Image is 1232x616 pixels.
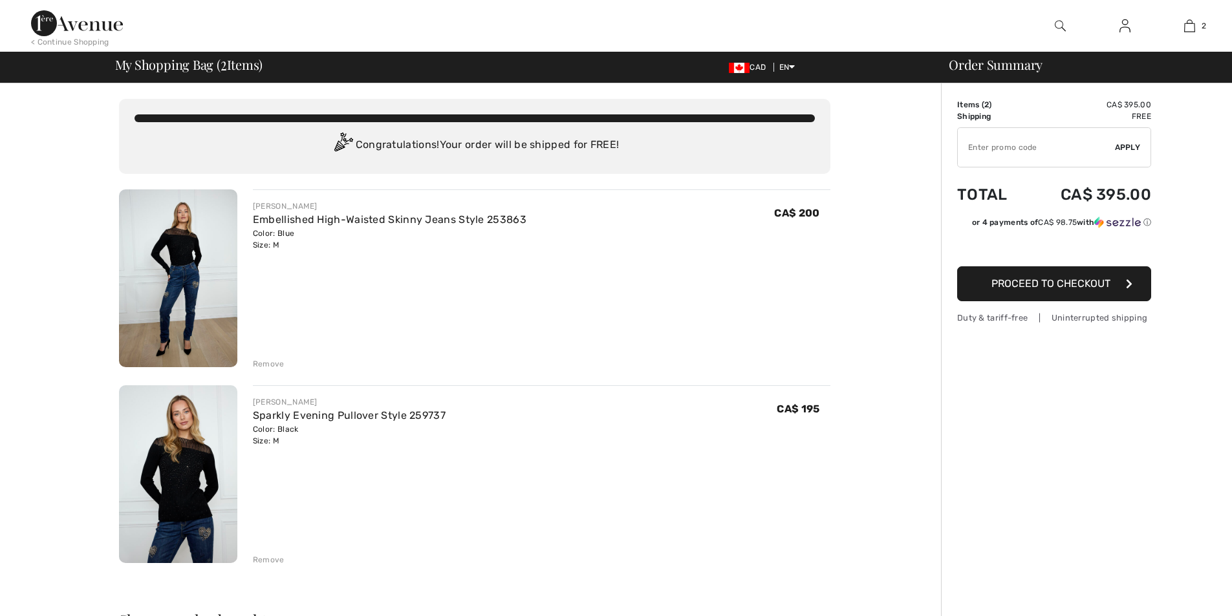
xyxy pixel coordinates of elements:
[957,217,1151,233] div: or 4 payments ofCA$ 98.75withSezzle Click to learn more about Sezzle
[957,312,1151,324] div: Duty & tariff-free | Uninterrupted shipping
[957,173,1026,217] td: Total
[1026,99,1151,111] td: CA$ 395.00
[957,99,1026,111] td: Items ( )
[777,403,819,415] span: CA$ 195
[119,189,237,367] img: Embellished High-Waisted Skinny Jeans Style 253863
[984,100,989,109] span: 2
[253,409,446,421] a: Sparkly Evening Pullover Style 259737
[253,396,446,408] div: [PERSON_NAME]
[253,200,526,212] div: [PERSON_NAME]
[1026,111,1151,122] td: Free
[958,128,1115,167] input: Promo code
[991,277,1110,290] span: Proceed to Checkout
[1184,18,1195,34] img: My Bag
[1119,18,1130,34] img: My Info
[119,385,237,563] img: Sparkly Evening Pullover Style 259737
[253,423,446,447] div: Color: Black Size: M
[135,133,815,158] div: Congratulations! Your order will be shipped for FREE!
[1115,142,1141,153] span: Apply
[774,207,819,219] span: CA$ 200
[330,133,356,158] img: Congratulation2.svg
[1202,20,1206,32] span: 2
[253,228,526,251] div: Color: Blue Size: M
[957,266,1151,301] button: Proceed to Checkout
[1038,218,1077,227] span: CA$ 98.75
[729,63,771,72] span: CAD
[1158,18,1221,34] a: 2
[933,58,1224,71] div: Order Summary
[1109,18,1141,34] a: Sign In
[115,58,263,71] span: My Shopping Bag ( Items)
[221,55,227,72] span: 2
[1150,577,1219,610] iframe: Opens a widget where you can chat to one of our agents
[779,63,795,72] span: EN
[972,217,1151,228] div: or 4 payments of with
[957,233,1151,262] iframe: PayPal-paypal
[729,63,750,73] img: Canadian Dollar
[253,213,526,226] a: Embellished High-Waisted Skinny Jeans Style 253863
[31,36,109,48] div: < Continue Shopping
[31,10,123,36] img: 1ère Avenue
[253,554,285,566] div: Remove
[253,358,285,370] div: Remove
[1094,217,1141,228] img: Sezzle
[957,111,1026,122] td: Shipping
[1055,18,1066,34] img: search the website
[1026,173,1151,217] td: CA$ 395.00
